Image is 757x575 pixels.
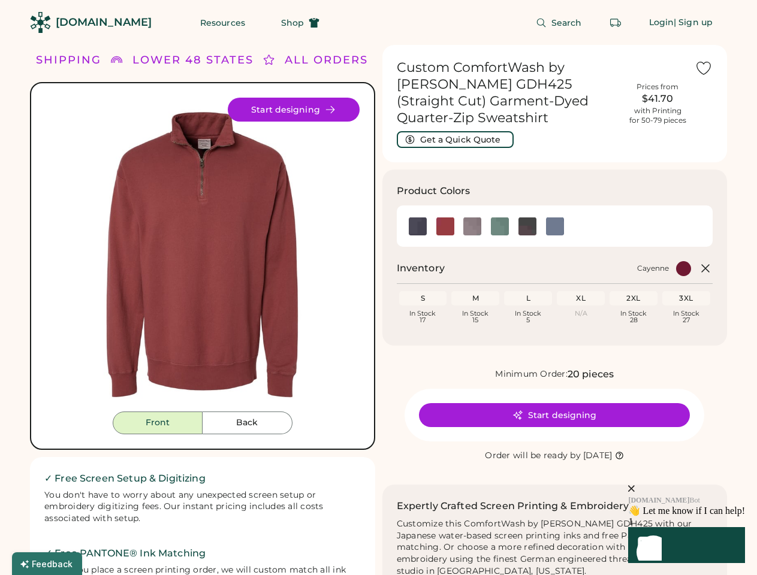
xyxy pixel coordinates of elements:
div: $41.70 [628,92,687,106]
h2: Expertly Crafted Screen Printing & Embroidery [397,499,629,513]
div: | Sign up [674,17,713,29]
button: Resources [186,11,260,35]
div: N/A [559,310,602,317]
img: Saltwater Swatch Image [546,217,564,235]
div: Cayenne [637,264,669,273]
div: [DOMAIN_NAME] [56,15,152,30]
div: 3XL [665,293,708,303]
div: In Stock 28 [612,310,655,323]
div: New Railroad Grey [518,217,536,235]
div: Login [649,17,674,29]
button: Start designing [228,98,360,122]
div: In Stock 5 [506,310,550,323]
img: Anchor Slate Swatch Image [409,217,427,235]
h1: Custom ComfortWash by [PERSON_NAME] GDH425 (Straight Cut) Garment-Dyed Quarter-Zip Sweatshirt [397,59,621,126]
h2: ✓ Free Screen Setup & Digitizing [44,471,361,486]
button: Back [203,411,292,434]
img: Concrete Grey Swatch Image [463,217,481,235]
div: with Printing for 50-79 pieces [629,106,686,125]
button: Start designing [419,403,690,427]
span: Search [551,19,582,27]
div: Cypress Green [491,217,509,235]
div: GDH425 Style Image [46,98,360,411]
div: ALL ORDERS [285,52,368,68]
div: In Stock 17 [402,310,445,323]
div: LOWER 48 STATES [132,52,254,68]
img: New Railroad Grey Swatch Image [518,217,536,235]
div: Concrete Grey [463,217,481,235]
div: Prices from [637,82,678,92]
div: Anchor Slate [409,217,427,235]
div: XL [559,293,602,303]
img: Rendered Logo - Screens [30,12,51,33]
h3: Product Colors [397,184,471,198]
div: You don't have to worry about any unexpected screen setup or embroidery digitizing fees. Our inst... [44,489,361,525]
div: In Stock 15 [454,310,497,323]
button: Shop [267,11,334,35]
img: Cypress Green Swatch Image [491,217,509,235]
button: Search [521,11,596,35]
div: Minimum Order: [495,368,568,380]
iframe: Front Chat [556,421,754,573]
div: Order will be ready by [485,450,581,462]
img: Cayenne Swatch Image [436,217,454,235]
div: L [506,293,550,303]
div: Saltwater [546,217,564,235]
div: 2XL [612,293,655,303]
img: GDH425 - Cayenne Front Image [46,98,360,411]
button: Retrieve an order [604,11,628,35]
h2: ✓ Free PANTONE® Ink Matching [44,546,361,561]
button: Front [113,411,203,434]
h2: Inventory [397,261,445,276]
div: In Stock 27 [665,310,708,323]
div: S [402,293,445,303]
div: 20 pieces [568,367,614,382]
button: Get a Quick Quote [397,131,514,148]
div: M [454,293,497,303]
div: Cayenne [436,217,454,235]
span: Shop [281,19,304,27]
